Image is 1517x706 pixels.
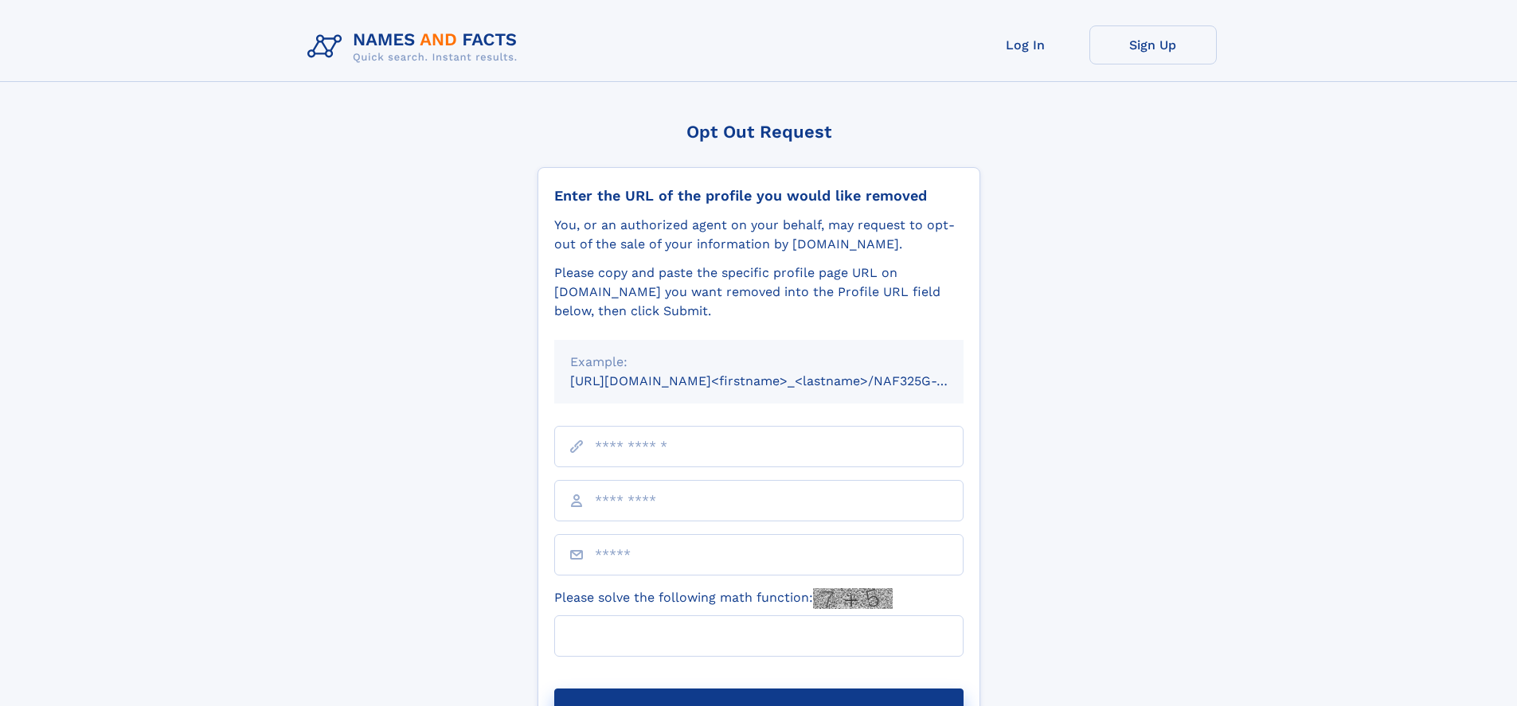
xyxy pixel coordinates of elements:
[554,216,964,254] div: You, or an authorized agent on your behalf, may request to opt-out of the sale of your informatio...
[538,122,980,142] div: Opt Out Request
[554,187,964,205] div: Enter the URL of the profile you would like removed
[301,25,530,68] img: Logo Names and Facts
[554,263,964,321] div: Please copy and paste the specific profile page URL on [DOMAIN_NAME] you want removed into the Pr...
[554,588,893,609] label: Please solve the following math function:
[570,373,994,388] small: [URL][DOMAIN_NAME]<firstname>_<lastname>/NAF325G-xxxxxxxx
[962,25,1089,64] a: Log In
[570,353,948,372] div: Example:
[1089,25,1217,64] a: Sign Up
